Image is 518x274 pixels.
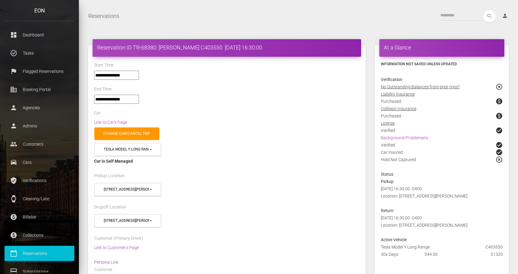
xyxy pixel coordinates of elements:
a: corporate_fare Booking Portal [5,82,74,97]
label: Start Time [94,62,113,68]
span: [DATE] 16:30:00 -0400 Location: [STREET_ADDRESS][PERSON_NAME] [381,215,467,228]
a: paid Collections [5,228,74,243]
button: 45-50 Davis St (11101) [94,214,161,227]
p: Customers [9,140,70,149]
a: people Customers [5,137,74,152]
label: Dropoff Location [94,204,126,210]
u: Liability Insurance [381,92,415,96]
span: highlight_off [496,156,503,163]
p: Billable [9,212,70,222]
a: Link to Car's Page [94,120,127,125]
strong: Return [381,208,394,213]
div: Verified [376,127,507,134]
a: flag Flagged Reservations [5,64,74,79]
u: License [381,121,395,126]
p: Cleaning/Late [9,194,70,203]
p: Cars [9,158,70,167]
p: Collections [9,231,70,240]
span: C403550 [486,243,503,251]
a: Change car/cancel trip [94,127,159,140]
p: Flagged Reservations [9,67,70,76]
label: Customer [94,267,113,273]
label: Car [94,110,101,116]
a: Link to Customer's Page [94,245,139,250]
u: No Outstanding Balances from prior trips? [381,84,460,89]
a: task_alt Tasks [5,46,74,61]
div: Hold Not Captured [376,156,507,171]
p: Tasks [9,49,70,58]
button: Tesla Model Y Long Range (C403550 in 11101) [94,143,161,156]
p: Agencies [9,103,70,112]
a: drive_eta Cars [5,155,74,170]
div: Car Insured [376,149,507,156]
a: person Agencies [5,100,74,115]
a: Reservations [88,8,119,24]
a: watch Cleaning/Late [5,191,74,206]
strong: Active Vehicle [381,237,407,242]
strong: Status [381,172,393,177]
div: $44.00 [420,251,464,258]
span: $1320 [491,251,503,258]
h4: Reservation ID TR-68380: [PERSON_NAME] C403550 [DATE] 16:30:00 [97,44,357,51]
a: verified_user Verifications [5,173,74,188]
h6: Information not saved unless updated [381,61,503,67]
a: calendar_today Reservations [5,246,74,261]
span: paid [496,112,503,120]
i: person [502,13,508,19]
span: check_circle [496,141,503,149]
u: Collision Insurance [381,106,416,111]
a: Persona Link [94,260,118,265]
p: Verifications [9,176,70,185]
div: Purchased [376,98,507,105]
span: [DATE] 16:30:00 -0400 Location: [STREET_ADDRESS][PERSON_NAME] [381,186,467,198]
a: person Admins [5,118,74,134]
div: 30x Days: [376,251,420,258]
label: End Time [94,86,111,92]
div: Purchased [376,112,507,120]
div: Tesla Model Y Long Range (C403550 in 11101) [104,147,149,152]
p: Admins [9,121,70,130]
span: check_circle [496,127,503,134]
div: [STREET_ADDRESS][PERSON_NAME] [104,218,149,223]
h4: At a Glance [384,44,500,51]
a: paid Billable [5,209,74,225]
strong: Pickup [381,179,394,184]
div: Car is Self Managed [94,157,360,165]
p: Dashboard [9,30,70,39]
button: search [483,10,496,22]
span: highlight_off [496,83,503,90]
button: 45-50 Davis St (11101) [94,183,161,196]
label: Pickup Location [94,173,124,179]
label: Customer (Primary Driver) [94,235,143,242]
p: Booking Portal [9,85,70,94]
a: person [497,10,513,22]
p: Reservations [9,249,70,258]
span: paid [496,98,503,105]
span: check_circle [496,149,503,156]
div: [STREET_ADDRESS][PERSON_NAME] [104,187,149,192]
a: dashboard Dashboard [5,27,74,42]
div: Tesla Model Y Long Range [376,243,507,251]
div: Verified [376,141,507,149]
strong: Verification [381,77,402,82]
a: Background/Problematic [381,135,428,140]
